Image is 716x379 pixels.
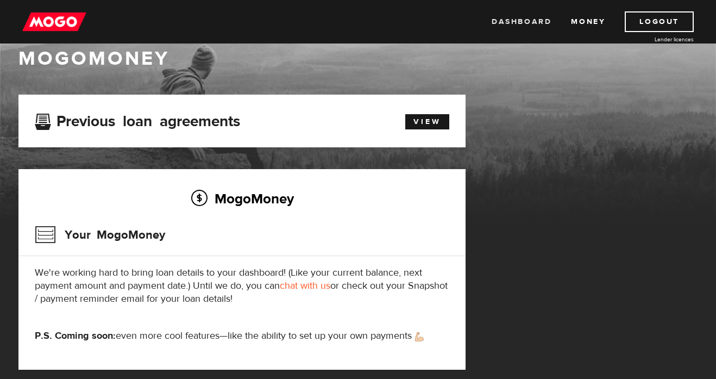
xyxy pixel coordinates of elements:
h3: Your MogoMoney [35,221,165,249]
p: even more cool features—like the ability to set up your own payments [35,330,449,343]
h3: Previous loan agreements [35,113,240,127]
a: View [405,114,449,129]
a: Lender licences [612,35,694,44]
h2: MogoMoney [35,187,449,210]
p: We're working hard to bring loan details to your dashboard! (Like your current balance, next paym... [35,266,449,306]
img: strong arm emoji [415,332,424,341]
img: mogo_logo-11ee424be714fa7cbb0f0f49df9e16ec.png [22,11,86,32]
a: Dashboard [492,11,551,32]
a: Money [571,11,605,32]
strong: P.S. Coming soon: [35,330,116,342]
iframe: LiveChat chat widget [499,126,716,379]
a: Logout [625,11,694,32]
h1: MogoMoney [18,47,698,70]
a: chat with us [280,279,330,292]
